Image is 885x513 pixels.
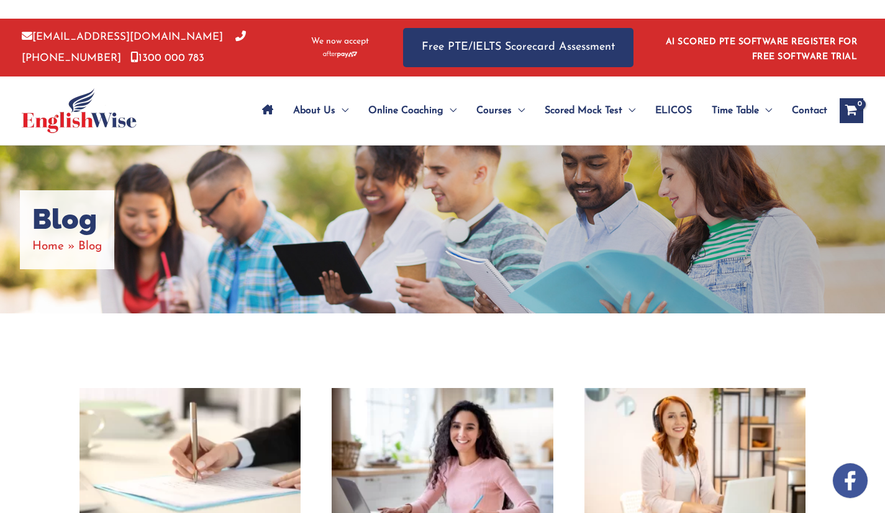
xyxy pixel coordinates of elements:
[22,88,137,133] img: cropped-ew-logo
[658,27,863,68] aside: Header Widget 1
[78,241,102,252] span: Blog
[368,89,443,132] span: Online Coaching
[22,32,246,63] a: [PHONE_NUMBER]
[759,89,772,132] span: Menu Toggle
[535,89,645,132] a: Scored Mock TestMenu Toggle
[476,89,512,132] span: Courses
[512,89,525,132] span: Menu Toggle
[645,89,702,132] a: ELICOS
[545,89,622,132] span: Scored Mock Test
[792,89,827,132] span: Contact
[283,89,358,132] a: About UsMenu Toggle
[466,89,535,132] a: CoursesMenu Toggle
[666,37,858,62] a: AI SCORED PTE SOFTWARE REGISTER FOR FREE SOFTWARE TRIAL
[32,203,102,236] h1: Blog
[335,89,348,132] span: Menu Toggle
[702,89,782,132] a: Time TableMenu Toggle
[252,89,827,132] nav: Site Navigation: Main Menu
[443,89,456,132] span: Menu Toggle
[358,89,466,132] a: Online CoachingMenu Toggle
[311,35,369,48] span: We now accept
[323,51,357,58] img: Afterpay-Logo
[655,89,692,132] span: ELICOS
[32,241,64,252] a: Home
[782,89,827,132] a: Contact
[622,89,635,132] span: Menu Toggle
[403,28,633,67] a: Free PTE/IELTS Scorecard Assessment
[293,89,335,132] span: About Us
[840,98,863,123] a: View Shopping Cart, empty
[130,53,204,63] a: 1300 000 783
[712,89,759,132] span: Time Table
[22,32,223,42] a: [EMAIL_ADDRESS][DOMAIN_NAME]
[32,236,102,257] nav: Breadcrumbs
[833,463,868,498] img: white-facebook.png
